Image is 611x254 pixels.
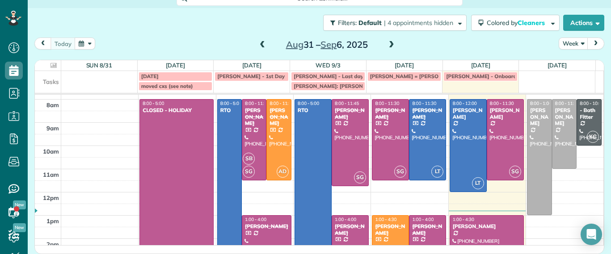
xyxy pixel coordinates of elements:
span: moved cxs (see note) [141,83,193,89]
span: 12pm [43,194,59,201]
div: RTO [220,107,239,113]
button: Filters: Default | 4 appointments hidden [323,15,467,31]
div: [PERSON_NAME] [244,107,264,126]
button: Week [559,37,588,50]
div: CLOSED - HOLIDAY [142,107,211,113]
span: 8:00 - 11:00 [555,100,579,106]
a: Wed 9/3 [316,62,341,69]
div: [PERSON_NAME] [412,223,443,236]
a: [DATE] [166,62,185,69]
span: 10am [43,148,59,155]
button: prev [34,37,51,50]
span: SG [509,166,521,178]
button: next [587,37,604,50]
div: [PERSON_NAME] [452,223,521,229]
span: 9am [46,125,59,132]
span: Aug [286,39,303,50]
button: today [51,37,76,50]
span: 1:00 - 4:00 [335,217,356,222]
div: [PERSON_NAME] [555,107,574,126]
span: SG [354,171,366,183]
a: Filters: Default | 4 appointments hidden [319,15,467,31]
span: Filters: [338,19,357,27]
a: [DATE] [395,62,414,69]
span: Sep [320,39,337,50]
span: SG [243,166,255,178]
span: [PERSON_NAME] - 1st Day of Training [217,73,313,79]
span: 8:00 - 5:00 [220,100,242,106]
span: 11am [43,171,59,178]
span: SB [243,153,255,165]
span: 8:00 - 10:00 [580,100,604,106]
div: [PERSON_NAME] [375,223,406,236]
span: 1:00 - 4:30 [375,217,396,222]
span: Colored by [487,19,548,27]
span: 8:00 - 11:45 [335,100,359,106]
span: 8:00 - 11:30 [412,100,436,106]
span: [PERSON_NAME] - Onboarding [446,73,524,79]
div: [PERSON_NAME] [334,223,366,236]
div: [PERSON_NAME] [269,107,288,126]
span: 1:00 - 4:00 [245,217,266,222]
button: Colored byCleaners [471,15,560,31]
span: LT [431,166,443,178]
span: 1pm [46,217,59,225]
button: Actions [563,15,604,31]
span: Cleaners [518,19,546,27]
div: Open Intercom Messenger [581,224,602,245]
div: [PERSON_NAME] [244,223,289,229]
div: RTO [297,107,329,113]
div: [PERSON_NAME] [334,107,366,120]
span: KC [587,131,599,143]
span: [DATE] [141,73,159,79]
span: 1:00 - 4:00 [412,217,434,222]
span: 2pm [46,241,59,248]
span: SG [394,166,406,178]
div: [PERSON_NAME] [375,107,406,120]
span: 8:00 - 11:30 [375,100,399,106]
span: LT [472,177,484,189]
span: | 4 appointments hidden [384,19,453,27]
span: 1:00 - 4:30 [453,217,474,222]
a: [DATE] [471,62,490,69]
span: [PERSON_NAME] = [PERSON_NAME] [370,73,463,79]
a: Sun 8/31 [86,62,113,69]
span: Default [358,19,382,27]
span: 8:00 - 11:30 [270,100,294,106]
span: [PERSON_NAME] - Last day [294,73,363,79]
span: AD [277,166,289,178]
div: - Bath Fitter [579,107,599,120]
span: 8:00 - 11:30 [490,100,514,106]
div: [PERSON_NAME] [452,107,484,120]
div: [PERSON_NAME] [530,107,549,126]
div: [PERSON_NAME] [412,107,443,120]
a: [DATE] [548,62,567,69]
span: 8:00 - 12:00 [453,100,477,106]
h2: 31 – 6, 2025 [271,40,383,50]
span: 8:00 - 5:00 [298,100,319,106]
span: [PERSON_NAME]: [PERSON_NAME] and [PERSON_NAME] [294,83,438,89]
span: 8am [46,101,59,108]
span: 8:00 - 11:30 [245,100,269,106]
span: 8:00 - 5:00 [143,100,164,106]
div: [PERSON_NAME] [489,107,521,120]
span: 8:00 - 1:00 [530,100,552,106]
a: [DATE] [242,62,261,69]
